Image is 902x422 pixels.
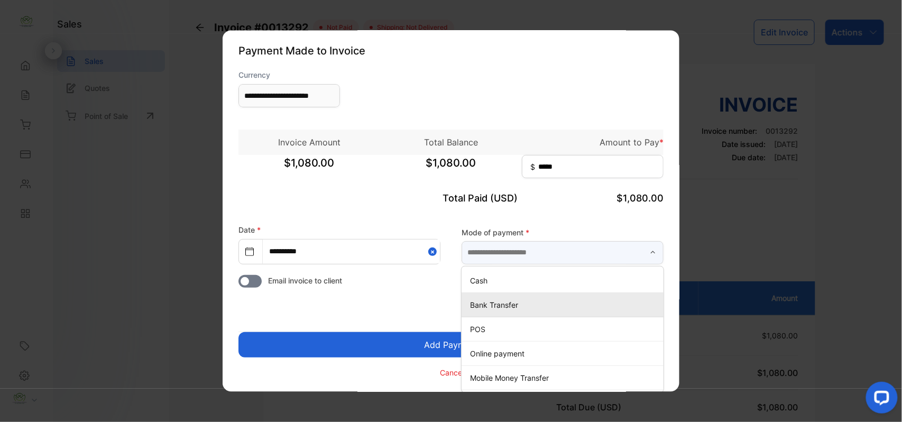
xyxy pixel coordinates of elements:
p: Online payment [470,348,659,359]
p: Total Balance [380,136,522,149]
p: POS [470,324,659,335]
label: Mode of payment [462,227,664,238]
span: $1,080.00 [238,155,380,182]
p: Cancel [440,367,464,378]
span: $ [530,162,535,173]
p: Cash [470,275,659,286]
span: $1,080.00 [380,155,522,182]
iframe: LiveChat chat widget [858,378,902,422]
label: Currency [238,70,340,81]
span: $1,080.00 [616,193,664,204]
button: Add Payment [238,333,664,358]
p: Total Paid (USD) [380,191,522,206]
p: Mobile Money Transfer [470,372,659,383]
p: Amount to Pay [522,136,664,149]
p: Bank Transfer [470,299,659,310]
button: Close [428,240,440,264]
label: Date [238,226,261,235]
p: Invoice Amount [238,136,380,149]
p: Payment Made to Invoice [238,43,664,59]
span: Email invoice to client [268,276,342,287]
